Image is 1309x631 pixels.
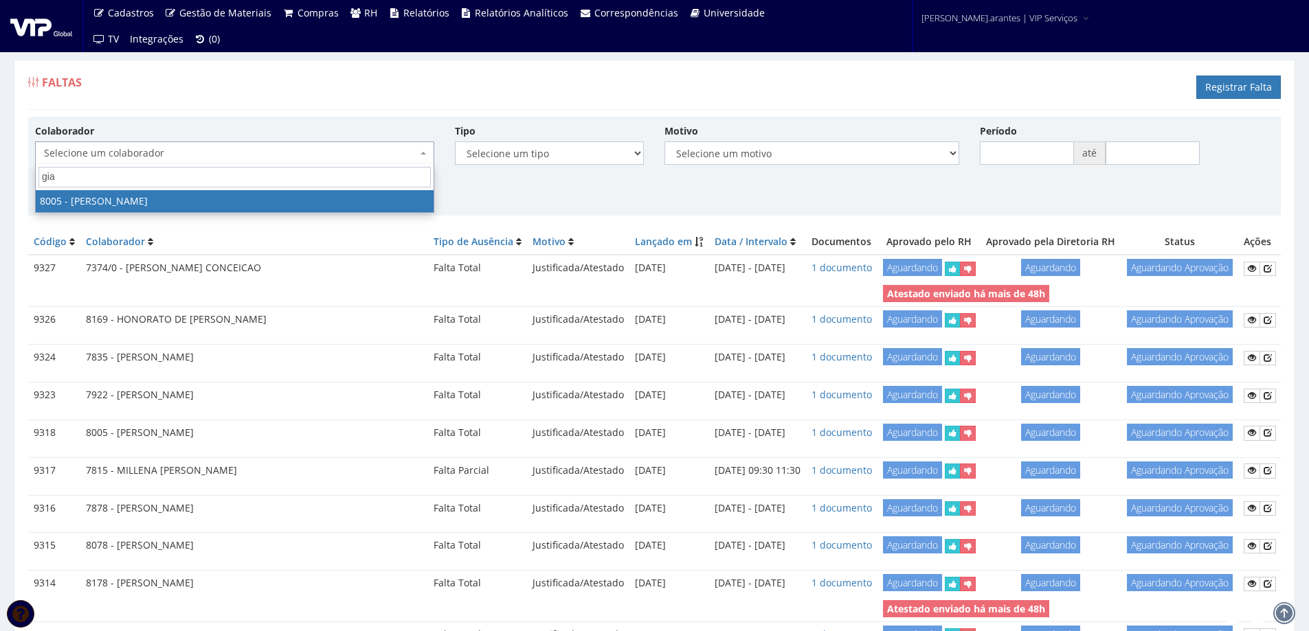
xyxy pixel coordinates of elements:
[629,255,708,282] td: [DATE]
[883,499,942,516] span: Aguardando
[629,495,708,521] td: [DATE]
[80,420,428,446] td: 8005 - [PERSON_NAME]
[434,235,513,248] a: Tipo de Ausência
[80,345,428,371] td: 7835 - [PERSON_NAME]
[709,533,806,559] td: [DATE] - [DATE]
[709,382,806,408] td: [DATE] - [DATE]
[883,348,942,365] span: Aguardando
[28,382,80,408] td: 9323
[527,495,629,521] td: Justificada/Atestado
[709,345,806,371] td: [DATE] - [DATE]
[209,32,220,45] span: (0)
[1021,536,1080,553] span: Aguardando
[709,571,806,597] td: [DATE] - [DATE]
[28,307,80,333] td: 9326
[664,124,698,138] label: Motivo
[364,6,377,19] span: RH
[80,571,428,597] td: 8178 - [PERSON_NAME]
[42,75,82,90] span: Faltas
[629,420,708,446] td: [DATE]
[108,32,119,45] span: TV
[428,495,527,521] td: Falta Total
[594,6,678,19] span: Correspondências
[629,307,708,333] td: [DATE]
[428,307,527,333] td: Falta Total
[812,576,872,589] a: 1 documento
[709,495,806,521] td: [DATE] - [DATE]
[527,307,629,333] td: Justificada/Atestado
[709,255,806,282] td: [DATE] - [DATE]
[883,259,942,276] span: Aguardando
[709,307,806,333] td: [DATE] - [DATE]
[1021,259,1080,276] span: Aguardando
[883,536,942,553] span: Aguardando
[28,571,80,597] td: 9314
[883,386,942,403] span: Aguardando
[455,124,476,138] label: Tipo
[883,461,942,479] span: Aguardando
[36,190,434,212] li: 8005 - [PERSON_NAME]
[35,124,94,138] label: Colaborador
[629,382,708,408] td: [DATE]
[704,6,765,19] span: Universidade
[629,571,708,597] td: [DATE]
[298,6,339,19] span: Compras
[1127,499,1233,516] span: Aguardando Aprovação
[877,229,981,255] th: Aprovado pelo RH
[1127,536,1233,553] span: Aguardando Aprovação
[28,495,80,521] td: 9316
[130,32,183,45] span: Integrações
[428,420,527,446] td: Falta Total
[883,310,942,328] span: Aguardando
[812,261,872,274] a: 1 documento
[1021,386,1080,403] span: Aguardando
[28,457,80,483] td: 9317
[709,457,806,483] td: [DATE] 09:30 11:30
[981,229,1121,255] th: Aprovado pela Diretoria RH
[527,345,629,371] td: Justificada/Atestado
[28,255,80,282] td: 9327
[1127,348,1233,365] span: Aguardando Aprovação
[428,571,527,597] td: Falta Total
[533,235,566,248] a: Motivo
[527,571,629,597] td: Justificada/Atestado
[527,457,629,483] td: Justificada/Atestado
[527,382,629,408] td: Justificada/Atestado
[1074,141,1106,165] span: até
[1021,424,1080,441] span: Aguardando
[1127,259,1233,276] span: Aguardando Aprovação
[1127,424,1233,441] span: Aguardando Aprovação
[812,350,872,363] a: 1 documento
[806,229,877,255] th: Documentos
[980,124,1017,138] label: Período
[124,26,189,52] a: Integrações
[1021,461,1080,479] span: Aguardando
[812,538,872,551] a: 1 documento
[1127,386,1233,403] span: Aguardando Aprovação
[189,26,226,52] a: (0)
[28,533,80,559] td: 9315
[812,463,872,477] a: 1 documento
[179,6,271,19] span: Gestão de Materiais
[527,255,629,282] td: Justificada/Atestado
[80,382,428,408] td: 7922 - [PERSON_NAME]
[1021,310,1080,328] span: Aguardando
[10,16,72,36] img: logo
[86,235,145,248] a: Colaborador
[715,235,787,248] a: Data / Intervalo
[28,345,80,371] td: 9324
[108,6,154,19] span: Cadastros
[87,26,124,52] a: TV
[1021,499,1080,516] span: Aguardando
[883,574,942,591] span: Aguardando
[629,457,708,483] td: [DATE]
[1121,229,1238,255] th: Status
[921,11,1077,25] span: [PERSON_NAME].arantes | VIP Serviços
[35,141,434,165] span: Selecione um colaborador
[28,420,80,446] td: 9318
[428,457,527,483] td: Falta Parcial
[629,345,708,371] td: [DATE]
[80,255,428,282] td: 7374/0 - [PERSON_NAME] CONCEICAO
[80,533,428,559] td: 8078 - [PERSON_NAME]
[635,235,692,248] a: Lançado em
